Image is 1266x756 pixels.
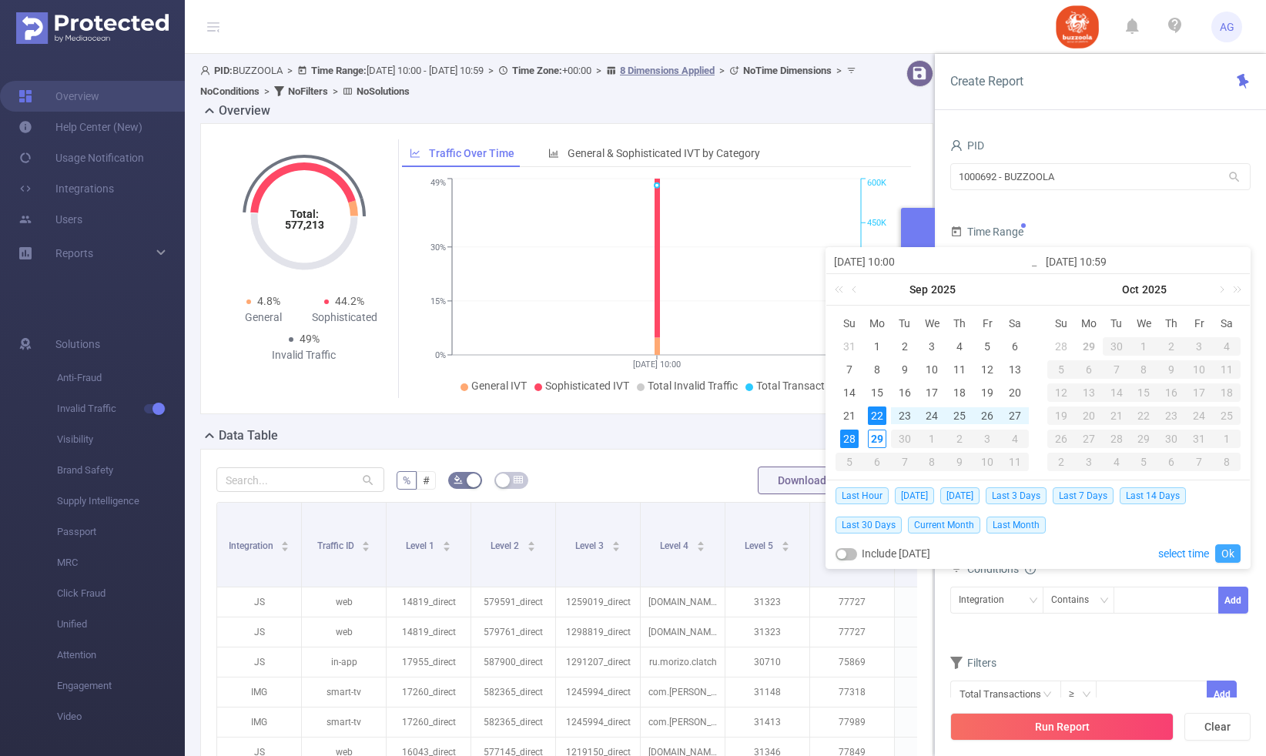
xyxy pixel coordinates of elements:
td: September 24, 2025 [919,404,946,427]
td: October 9, 2025 [1157,358,1185,381]
b: No Conditions [200,85,260,97]
div: 19 [1047,406,1075,425]
div: 30 [1157,430,1185,448]
div: 1 [919,430,946,448]
td: October 31, 2025 [1185,427,1213,450]
td: September 2, 2025 [891,335,919,358]
a: Sep [908,274,929,305]
a: Integrations [18,173,114,204]
span: Traffic Over Time [429,147,514,159]
td: October 5, 2025 [836,450,863,473]
td: September 17, 2025 [919,381,946,404]
input: End date [1046,253,1242,271]
td: November 8, 2025 [1213,450,1241,473]
td: October 2, 2025 [1157,335,1185,358]
div: 14 [1103,383,1130,402]
span: Total Transactions [756,380,845,392]
span: PID [950,139,984,152]
td: October 1, 2025 [1130,335,1158,358]
td: October 3, 2025 [1185,335,1213,358]
td: October 17, 2025 [1185,381,1213,404]
span: Click Fraud [57,578,185,609]
span: We [1130,316,1158,330]
div: 12 [1047,383,1075,402]
th: Fri [973,312,1001,335]
b: PID: [214,65,233,76]
tspan: 450K [867,218,886,228]
div: 1 [1213,430,1241,448]
td: September 29, 2025 [863,427,891,450]
span: Last 14 Days [1120,487,1186,504]
i: icon: table [514,475,523,484]
div: General [223,309,304,326]
div: 23 [896,406,914,425]
div: 3 [923,337,941,356]
div: 10 [1185,360,1213,379]
td: September 25, 2025 [946,404,973,427]
button: Clear [1184,713,1251,741]
td: October 10, 2025 [1185,358,1213,381]
td: August 31, 2025 [836,335,863,358]
td: September 3, 2025 [919,335,946,358]
span: > [715,65,729,76]
td: October 13, 2025 [1075,381,1103,404]
td: September 22, 2025 [863,404,891,427]
div: 10 [923,360,941,379]
button: Add [1218,587,1248,614]
td: September 1, 2025 [863,335,891,358]
td: October 16, 2025 [1157,381,1185,404]
td: November 5, 2025 [1130,450,1158,473]
div: 13 [1075,383,1103,402]
td: October 7, 2025 [891,450,919,473]
div: 11 [1213,360,1241,379]
div: 6 [1006,337,1024,356]
a: Overview [18,81,99,112]
td: November 7, 2025 [1185,450,1213,473]
td: September 30, 2025 [891,427,919,450]
div: 5 [1047,360,1075,379]
tspan: 0% [435,350,446,360]
span: Sophisticated IVT [545,380,629,392]
input: Start date [834,253,1030,271]
td: October 25, 2025 [1213,404,1241,427]
div: 6 [863,453,891,471]
span: Brand Safety [57,455,185,486]
tspan: 577,213 [284,219,323,231]
i: icon: down [1029,596,1038,607]
span: Visibility [57,424,185,455]
a: Reports [55,238,93,269]
td: October 15, 2025 [1130,381,1158,404]
td: October 4, 2025 [1213,335,1241,358]
span: General IVT [471,380,527,392]
span: Tu [1103,316,1130,330]
td: October 26, 2025 [1047,427,1075,450]
span: % [403,474,410,487]
td: October 8, 2025 [919,450,946,473]
div: 1 [868,337,886,356]
div: 25 [1213,406,1241,425]
div: 18 [950,383,969,402]
a: Users [18,204,82,235]
div: 2 [896,337,914,356]
i: icon: bar-chart [548,148,559,159]
button: Run Report [950,713,1174,741]
div: 27 [1075,430,1103,448]
td: October 10, 2025 [973,450,1001,473]
th: Wed [1130,312,1158,335]
td: October 22, 2025 [1130,404,1158,427]
div: 4 [1001,430,1029,448]
td: November 4, 2025 [1103,450,1130,473]
span: 44.2% [335,295,364,307]
div: 19 [978,383,996,402]
button: Download PDF [758,467,869,494]
tspan: 600K [867,179,886,189]
span: # [423,474,430,487]
span: Invalid Traffic [57,393,185,424]
div: 31 [1185,430,1213,448]
div: 8 [868,360,886,379]
i: icon: user [200,65,214,75]
th: Sat [1213,312,1241,335]
td: September 14, 2025 [836,381,863,404]
td: September 16, 2025 [891,381,919,404]
a: Oct [1120,274,1140,305]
